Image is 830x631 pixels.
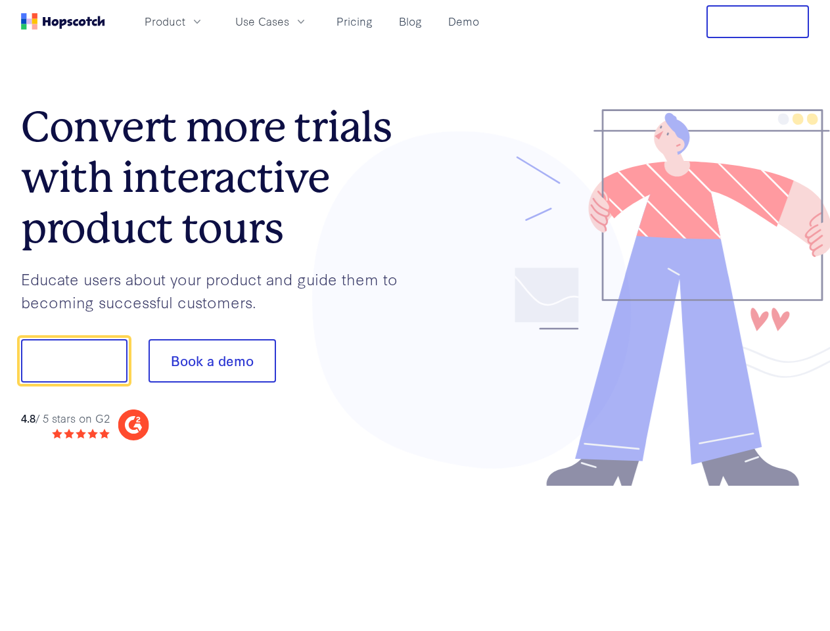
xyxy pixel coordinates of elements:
[21,268,415,313] p: Educate users about your product and guide them to becoming successful customers.
[137,11,212,32] button: Product
[227,11,315,32] button: Use Cases
[21,102,415,253] h1: Convert more trials with interactive product tours
[21,410,35,425] strong: 4.8
[331,11,378,32] a: Pricing
[21,410,110,427] div: / 5 stars on G2
[145,13,185,30] span: Product
[21,13,105,30] a: Home
[235,13,289,30] span: Use Cases
[394,11,427,32] a: Blog
[149,339,276,383] button: Book a demo
[21,339,127,383] button: Show me!
[443,11,484,32] a: Demo
[706,5,809,38] button: Free Trial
